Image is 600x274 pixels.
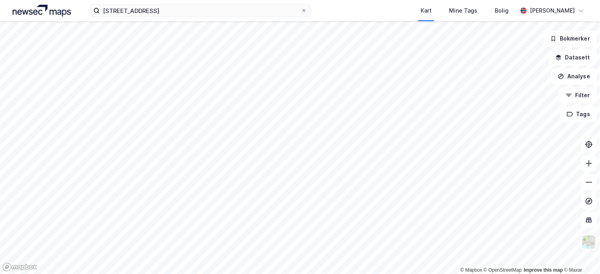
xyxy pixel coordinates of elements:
a: Mapbox homepage [2,263,37,272]
div: [PERSON_NAME] [530,6,575,15]
a: OpenStreetMap [484,267,522,273]
div: Bolig [495,6,509,15]
div: Kart [421,6,432,15]
button: Bokmerker [544,31,597,46]
iframe: Chat Widget [561,236,600,274]
div: Mine Tags [449,6,477,15]
button: Analyse [551,68,597,84]
a: Mapbox [460,267,482,273]
input: Søk på adresse, matrikkel, gårdeiere, leietakere eller personer [100,5,301,17]
img: logo.a4113a55bc3d86da70a041830d287a7e.svg [13,5,71,17]
img: Z [581,235,596,250]
button: Datasett [549,50,597,65]
button: Tags [560,106,597,122]
button: Filter [559,87,597,103]
a: Improve this map [524,267,563,273]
